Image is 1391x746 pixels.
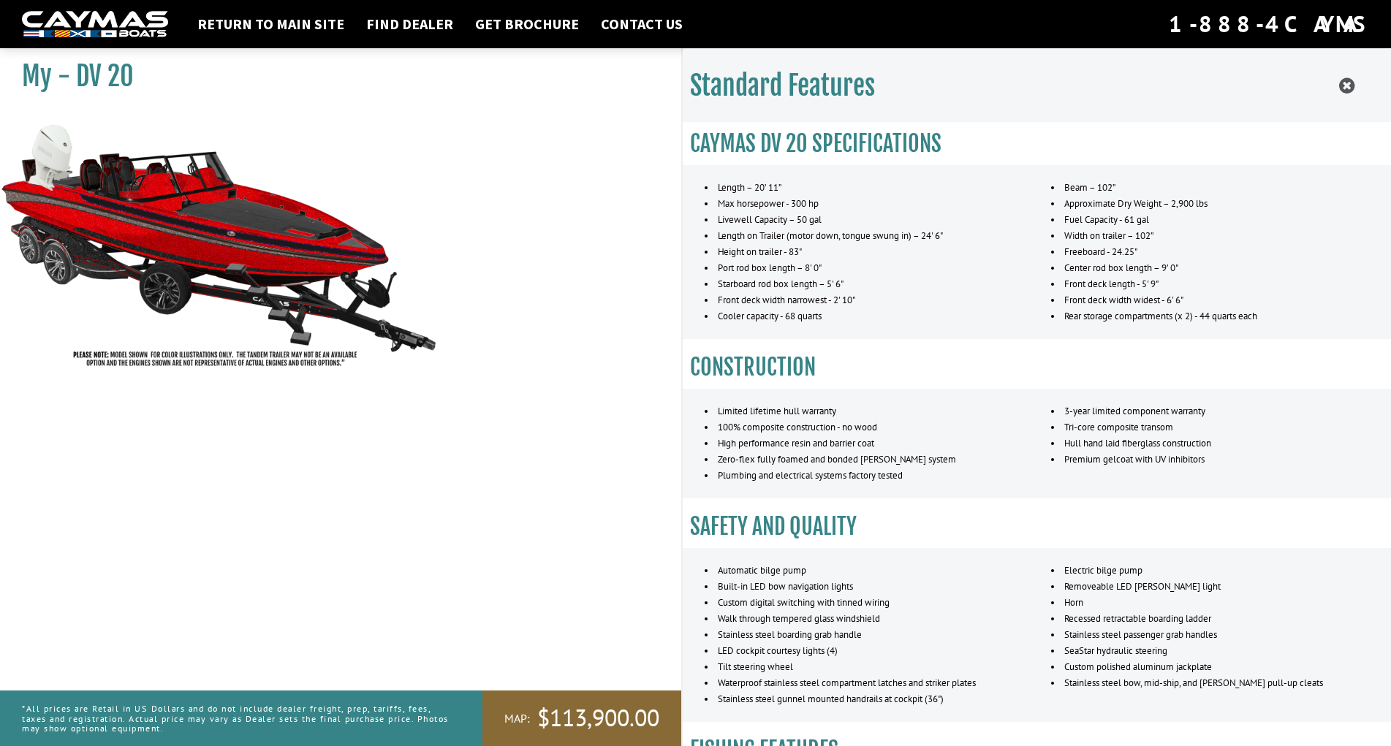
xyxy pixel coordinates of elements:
[1051,611,1369,627] li: Recessed retractable boarding ladder
[537,703,659,734] span: $113,900.00
[22,60,645,93] h1: My - DV 20
[1051,579,1369,595] li: Removeable LED [PERSON_NAME] light
[705,419,1023,435] li: 100% composite construction - no wood
[22,11,168,38] img: white-logo-c9c8dbefe5ff5ceceb0f0178aa75bf4bb51f6bca0971e226c86eb53dfe498488.png
[705,579,1023,595] li: Built-in LED bow navigation lights
[705,627,1023,643] li: Stainless steel boarding grab handle
[705,244,1023,260] li: Height on trailer - 83"
[1051,292,1369,308] li: Front deck width widest - 6' 6"
[1051,419,1369,435] li: Tri-core composite transom
[705,611,1023,627] li: Walk through tempered glass windshield
[482,690,681,746] a: MAP:$113,900.00
[1169,8,1369,40] div: 1-888-4CAYMAS
[705,563,1023,579] li: Automatic bilge pump
[1051,276,1369,292] li: Front deck length - 5' 9"
[705,180,1023,196] li: Length – 20’ 11”
[1051,643,1369,659] li: SeaStar hydraulic steering
[705,675,1023,691] li: Waterproof stainless steel compartment latches and striker plates
[359,15,460,34] a: Find Dealer
[1051,212,1369,228] li: Fuel Capacity - 61 gal
[690,354,1384,381] h3: CONSTRUCTION
[1051,260,1369,276] li: Center rod box length – 9’ 0"
[1051,180,1369,196] li: Beam – 102”
[705,403,1023,419] li: Limited lifetime hull warranty
[705,292,1023,308] li: Front deck width narrowest - 2' 10"
[1051,595,1369,611] li: Horn
[1051,627,1369,643] li: Stainless steel passenger grab handles
[1051,244,1369,260] li: Freeboard - 24.25"
[705,468,1023,484] li: Plumbing and electrical systems factory tested
[705,228,1023,244] li: Length on Trailer (motor down, tongue swung in) – 24' 6"
[705,435,1023,452] li: High performance resin and barrier coat
[468,15,586,34] a: Get Brochure
[705,308,1023,324] li: Cooler capacity - 68 quarts
[1051,403,1369,419] li: 3-year limited component warranty
[1051,452,1369,468] li: Premium gelcoat with UV inhibitors
[705,659,1023,675] li: Tilt steering wheel
[705,595,1023,611] li: Custom digital switching with tinned wiring
[1051,659,1369,675] li: Custom polished aluminum jackplate
[190,15,352,34] a: Return to main site
[1051,228,1369,244] li: Width on trailer – 102”
[705,196,1023,212] li: Max horsepower - 300 hp
[1051,308,1369,324] li: Rear storage compartments (x 2) - 44 quarts each
[1051,563,1369,579] li: Electric bilge pump
[690,513,1384,540] h3: SAFETY AND QUALITY
[705,643,1023,659] li: LED cockpit courtesy lights (4)
[705,212,1023,228] li: Livewell Capacity – 50 gal
[705,276,1023,292] li: Starboard rod box length – 5' 6"
[705,452,1023,468] li: Zero-flex fully foamed and bonded [PERSON_NAME] system
[705,691,1023,707] li: Stainless steel gunnel mounted handrails at cockpit (36")
[690,130,1384,157] h3: CAYMAS DV 20 SPECIFICATIONS
[1051,675,1369,691] li: Stainless steel bow, mid-ship, and [PERSON_NAME] pull-up cleats
[705,260,1023,276] li: Port rod box length – 8' 0"
[1051,435,1369,452] li: Hull hand laid fiberglass construction
[594,15,690,34] a: Contact Us
[690,69,875,102] h2: Standard Features
[1051,196,1369,212] li: Approximate Dry Weight – 2,900 lbs
[22,696,450,740] p: *All prices are Retail in US Dollars and do not include dealer freight, prep, tariffs, fees, taxe...
[504,711,530,726] span: MAP:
